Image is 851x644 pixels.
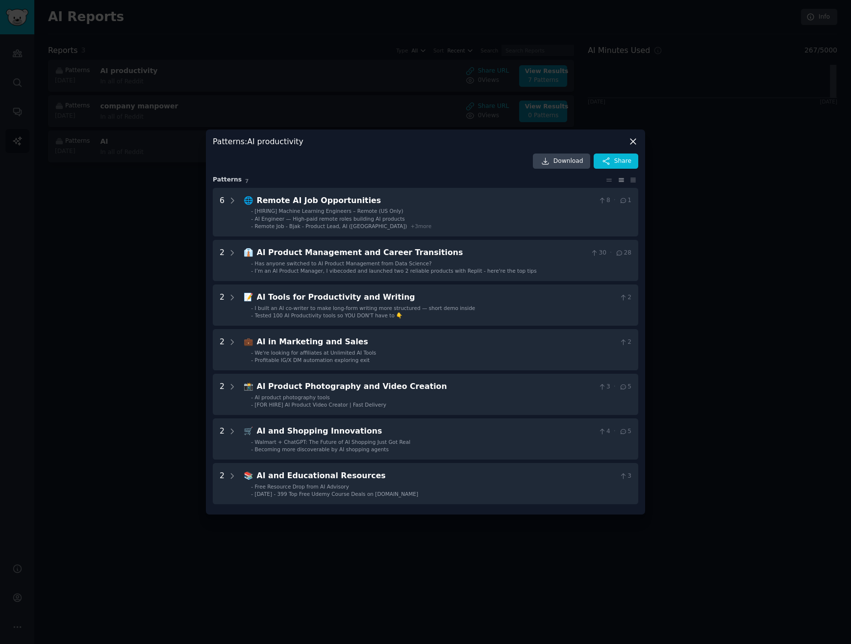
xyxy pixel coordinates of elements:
[257,291,616,304] div: AI Tools for Productivity and Writing
[244,196,253,205] span: 🌐
[251,401,253,408] div: -
[251,215,253,222] div: -
[255,350,376,356] span: We're looking for affiliates at Unlimited AI Tools
[614,383,616,391] span: ·
[614,427,616,436] span: ·
[251,483,253,490] div: -
[251,312,253,319] div: -
[220,381,225,408] div: 2
[244,471,253,480] span: 📚
[619,472,631,481] span: 3
[220,425,225,453] div: 2
[251,305,253,311] div: -
[220,195,225,230] div: 6
[594,154,638,169] button: Share
[553,157,583,166] span: Download
[255,312,403,318] span: Tested 100 AI Productivity tools so YOU DON'T have to 👇
[244,382,253,391] span: 📸
[619,338,631,347] span: 2
[255,439,410,445] span: Walmart + ChatGPT: The Future of AI Shopping Just Got Real
[251,446,253,453] div: -
[257,336,616,348] div: AI in Marketing and Sales
[251,394,253,401] div: -
[255,484,349,489] span: Free Resource Drop from AI Advisory
[244,292,253,302] span: 📝
[255,260,432,266] span: Has anyone switched to AI Product Management from Data Science?
[410,223,431,229] span: + 3 more
[244,337,253,346] span: 💼
[598,383,610,391] span: 3
[251,349,253,356] div: -
[614,196,616,205] span: ·
[255,357,370,363] span: Profitable IG/X DM automation exploring exit
[255,216,405,222] span: AI Engineer — High-paid remote roles building AI products
[257,247,587,259] div: AI Product Management and Career Transitions
[251,357,253,363] div: -
[257,381,595,393] div: AI Product Photography and Video Creation
[220,247,225,274] div: 2
[251,223,253,230] div: -
[533,154,590,169] a: Download
[610,249,612,258] span: ·
[619,196,631,205] span: 1
[619,293,631,302] span: 2
[255,268,537,274] span: I’m an AI Product Manager, I vibecoded and launched two 2 reliable products with Replit - here're...
[615,249,631,258] span: 28
[257,470,616,482] div: AI and Educational Resources
[598,427,610,436] span: 4
[251,490,253,497] div: -
[220,336,225,363] div: 2
[619,383,631,391] span: 5
[614,157,631,166] span: Share
[255,402,386,408] span: [FOR HIRE] AI Product Video Creator | Fast Delivery
[213,136,303,147] h3: Patterns : AI productivity
[257,195,595,207] div: Remote AI Job Opportunities
[251,260,253,267] div: -
[255,446,389,452] span: Becoming more discoverable by AI shopping agents
[220,291,225,319] div: 2
[245,178,249,184] span: 7
[255,305,476,311] span: I built an AI co-writer to make long-form writing more structured — short demo inside
[255,394,330,400] span: AI product photography tools
[251,267,253,274] div: -
[251,438,253,445] div: -
[590,249,606,258] span: 30
[255,208,403,214] span: [HIRING] Machine Learning Engineers – Remote (US Only)
[244,426,253,436] span: 🛒
[255,491,418,497] span: [DATE] - 399 Top Free Udemy Course Deals on [DOMAIN_NAME]
[220,470,225,497] div: 2
[619,427,631,436] span: 5
[244,248,253,257] span: 👔
[251,207,253,214] div: -
[213,176,242,184] span: Pattern s
[598,196,610,205] span: 8
[255,223,407,229] span: Remote Job - Bjak - Product Lead, AI ([GEOGRAPHIC_DATA])
[257,425,595,438] div: AI and Shopping Innovations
